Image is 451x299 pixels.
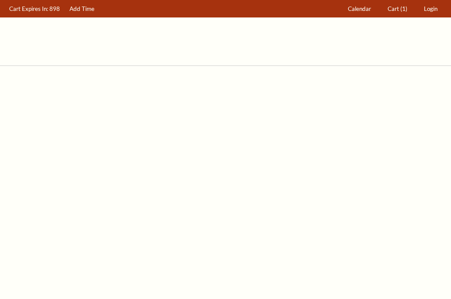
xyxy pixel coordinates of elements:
a: Cart (1) [384,0,412,17]
a: Login [420,0,442,17]
span: 898 [49,5,60,12]
span: Cart Expires In: [9,5,48,12]
span: (1) [400,5,407,12]
span: Cart [388,5,399,12]
a: Add Time [66,0,99,17]
a: Calendar [344,0,375,17]
span: Calendar [348,5,371,12]
span: Login [424,5,437,12]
